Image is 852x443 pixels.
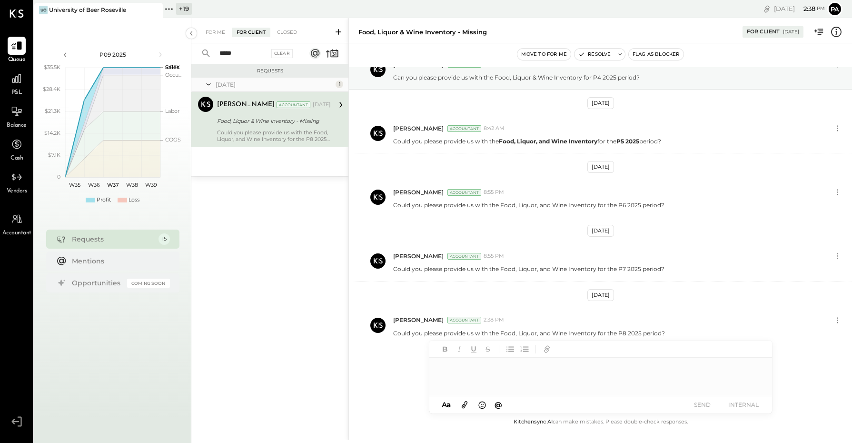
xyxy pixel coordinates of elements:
[336,81,343,88] div: 1
[159,233,170,245] div: 15
[0,37,33,64] a: Queue
[72,256,165,266] div: Mentions
[165,136,181,143] text: COGS
[39,6,48,14] div: Uo
[587,97,614,109] div: [DATE]
[393,252,444,260] span: [PERSON_NAME]
[358,28,487,37] div: Food, Liquor & Wine Inventory - Missing
[44,64,60,70] text: $35.5K
[145,181,157,188] text: W39
[272,28,302,37] div: Closed
[217,100,275,110] div: [PERSON_NAME]
[8,56,26,64] span: Queue
[271,49,293,58] div: Clear
[504,343,516,355] button: Unordered List
[774,4,825,13] div: [DATE]
[126,181,138,188] text: W38
[72,50,153,59] div: P09 2025
[7,121,27,130] span: Balance
[72,234,154,244] div: Requests
[783,29,799,35] div: [DATE]
[0,135,33,163] a: Cash
[446,400,451,409] span: a
[393,329,665,337] p: Could you please provide us with the Food, Liquor, and Wine Inventory for the P8 2025 period?
[69,181,80,188] text: W35
[447,317,481,323] div: Accountant
[484,125,505,132] span: 8:42 AM
[484,189,504,196] span: 8:55 PM
[57,173,60,180] text: 0
[439,400,454,410] button: Aa
[97,196,111,204] div: Profit
[492,399,505,411] button: @
[2,229,31,238] span: Accountant
[587,289,614,301] div: [DATE]
[11,89,22,97] span: P&L
[827,1,842,17] button: Pa
[0,70,33,97] a: P&L
[72,278,122,288] div: Opportunities
[587,161,614,173] div: [DATE]
[447,125,481,132] div: Accountant
[313,101,331,109] div: [DATE]
[45,108,60,114] text: $21.3K
[393,265,664,273] p: Could you please provide us with the Food, Liquor, and Wine Inventory for the P7 2025 period?
[684,398,722,411] button: SEND
[107,181,119,188] text: W37
[393,316,444,324] span: [PERSON_NAME]
[196,68,344,74] div: Requests
[575,49,614,60] button: Resolve
[587,225,614,237] div: [DATE]
[724,398,763,411] button: INTERNAL
[393,137,661,145] p: Could you please provide us with the for the period?
[393,201,664,209] p: Could you please provide us with the Food, Liquor, and Wine Inventory for the P6 2025 period?
[393,73,640,81] p: Can you please provide us with the Food, Liquor & Wine Inventory for P4 2025 period?
[518,343,531,355] button: Ordered List
[201,28,230,37] div: For Me
[393,124,444,132] span: [PERSON_NAME]
[127,279,170,288] div: Coming Soon
[217,129,331,142] div: Could you please provide us with the Food, Liquor, and Wine Inventory for the P8 2025 period?
[495,400,502,409] span: @
[499,138,597,145] strong: Food, Liquor, and Wine Inventory
[43,86,60,92] text: $28.4K
[165,108,179,114] text: Labor
[762,4,772,14] div: copy link
[616,138,639,145] strong: P5 2025
[10,154,23,163] span: Cash
[517,49,571,60] button: Move to for me
[277,101,310,108] div: Accountant
[232,28,270,37] div: For Client
[482,343,494,355] button: Strikethrough
[7,187,27,196] span: Vendors
[747,28,780,36] div: For Client
[48,151,60,158] text: $7.1K
[629,49,684,60] button: Flag as Blocker
[393,188,444,196] span: [PERSON_NAME]
[176,3,192,15] div: + 19
[165,71,181,78] text: Occu...
[0,102,33,130] a: Balance
[88,181,99,188] text: W36
[129,196,139,204] div: Loss
[216,81,333,89] div: [DATE]
[0,210,33,238] a: Accountant
[49,6,126,14] div: University of Beer Roseville
[541,343,553,355] button: Add URL
[484,316,504,324] span: 2:38 PM
[467,343,480,355] button: Underline
[217,116,328,126] div: Food, Liquor & Wine Inventory - Missing
[453,343,466,355] button: Italic
[44,130,60,136] text: $14.2K
[447,189,481,196] div: Accountant
[439,343,451,355] button: Bold
[0,168,33,196] a: Vendors
[165,64,179,70] text: Sales
[484,252,504,260] span: 8:55 PM
[447,253,481,260] div: Accountant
